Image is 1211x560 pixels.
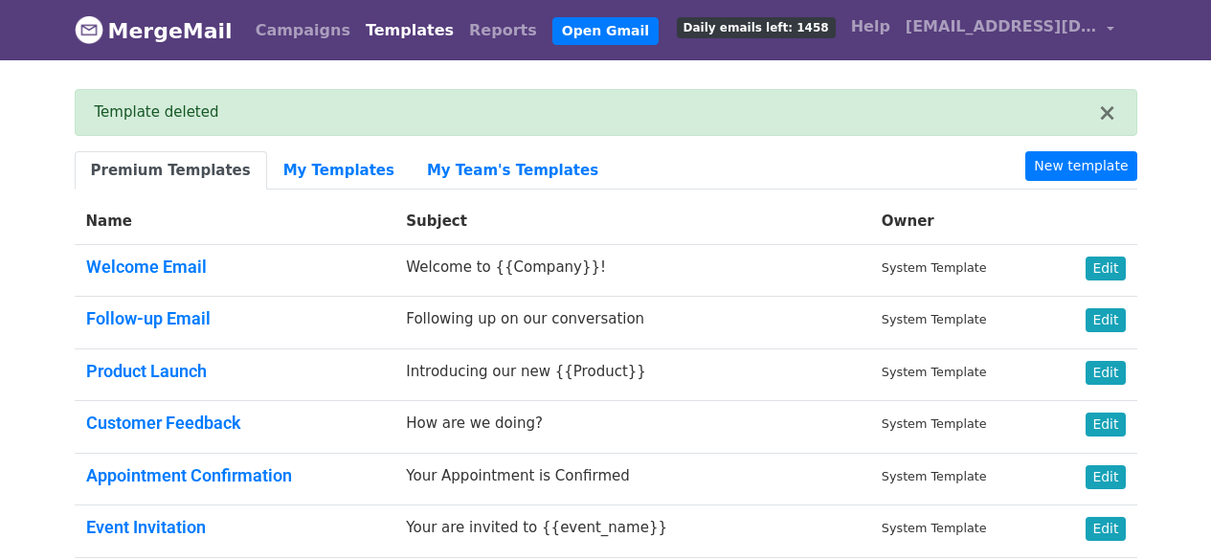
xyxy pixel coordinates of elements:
[461,11,545,50] a: Reports
[86,257,207,277] a: Welcome Email
[86,308,211,328] a: Follow-up Email
[394,297,870,349] td: Following up on our conversation
[1086,361,1125,385] a: Edit
[898,8,1122,53] a: [EMAIL_ADDRESS][DOMAIN_NAME]
[394,199,870,244] th: Subject
[1086,517,1125,541] a: Edit
[394,453,870,505] td: Your Appointment is Confirmed
[1115,468,1211,560] iframe: Chat Widget
[1086,413,1125,437] a: Edit
[248,11,358,50] a: Campaigns
[882,469,987,483] small: System Template
[86,465,292,485] a: Appointment Confirmation
[1097,101,1116,124] button: ×
[75,199,395,244] th: Name
[75,11,233,51] a: MergeMail
[843,8,898,46] a: Help
[882,416,987,431] small: System Template
[394,348,870,401] td: Introducing our new {{Product}}
[411,151,615,190] a: My Team's Templates
[906,15,1097,38] span: [EMAIL_ADDRESS][DOMAIN_NAME]
[1086,257,1125,280] a: Edit
[86,517,206,537] a: Event Invitation
[882,260,987,275] small: System Template
[267,151,411,190] a: My Templates
[882,312,987,326] small: System Template
[669,8,843,46] a: Daily emails left: 1458
[677,17,836,38] span: Daily emails left: 1458
[1086,308,1125,332] a: Edit
[95,101,1098,123] div: Template deleted
[552,17,659,45] a: Open Gmail
[358,11,461,50] a: Templates
[1025,151,1136,181] a: New template
[1086,465,1125,489] a: Edit
[394,244,870,297] td: Welcome to {{Company}}!
[870,199,1049,244] th: Owner
[86,361,207,381] a: Product Launch
[394,401,870,454] td: How are we doing?
[75,151,267,190] a: Premium Templates
[394,505,870,558] td: Your are invited to {{event_name}}
[86,413,241,433] a: Customer Feedback
[882,365,987,379] small: System Template
[75,15,103,44] img: MergeMail logo
[882,521,987,535] small: System Template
